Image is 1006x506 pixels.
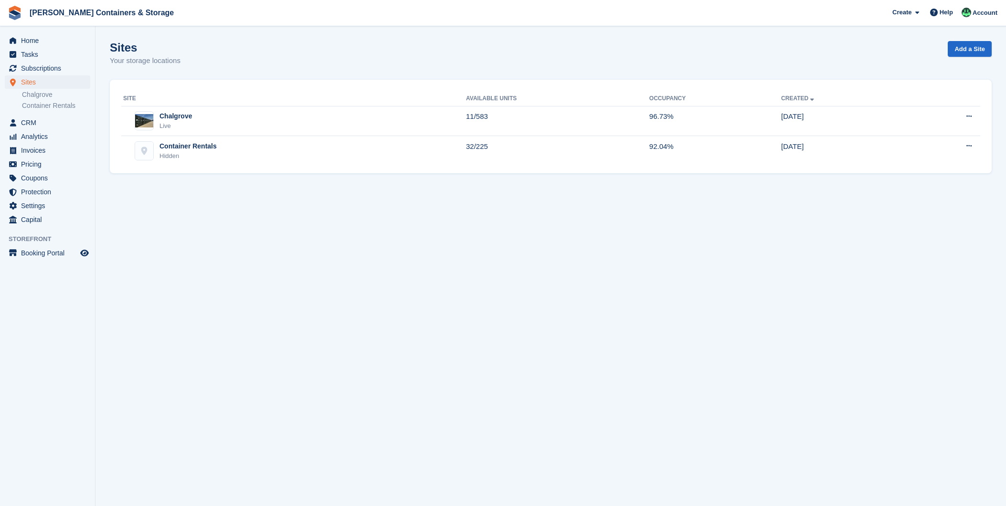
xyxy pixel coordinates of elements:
[5,144,90,157] a: menu
[21,185,78,199] span: Protection
[9,234,95,244] span: Storefront
[21,130,78,143] span: Analytics
[5,213,90,226] a: menu
[21,144,78,157] span: Invoices
[5,130,90,143] a: menu
[79,247,90,259] a: Preview store
[110,55,180,66] p: Your storage locations
[121,91,466,106] th: Site
[5,246,90,260] a: menu
[21,116,78,129] span: CRM
[781,136,907,166] td: [DATE]
[962,8,971,17] img: Arjun Preetham
[8,6,22,20] img: stora-icon-8386f47178a22dfd0bd8f6a31ec36ba5ce8667c1dd55bd0f319d3a0aa187defe.svg
[135,142,153,160] img: Container Rentals site image placeholder
[159,121,192,131] div: Live
[466,136,649,166] td: 32/225
[22,90,90,99] a: Chalgrove
[159,141,217,151] div: Container Rentals
[22,101,90,110] a: Container Rentals
[466,106,649,136] td: 11/583
[5,171,90,185] a: menu
[21,48,78,61] span: Tasks
[21,213,78,226] span: Capital
[649,106,781,136] td: 96.73%
[5,199,90,212] a: menu
[21,158,78,171] span: Pricing
[21,246,78,260] span: Booking Portal
[649,91,781,106] th: Occupancy
[21,34,78,47] span: Home
[892,8,911,17] span: Create
[5,34,90,47] a: menu
[5,158,90,171] a: menu
[948,41,992,57] a: Add a Site
[21,199,78,212] span: Settings
[159,111,192,121] div: Chalgrove
[781,106,907,136] td: [DATE]
[21,171,78,185] span: Coupons
[5,75,90,89] a: menu
[5,48,90,61] a: menu
[135,114,153,128] img: Image of Chalgrove site
[973,8,997,18] span: Account
[466,91,649,106] th: Available Units
[159,151,217,161] div: Hidden
[781,95,816,102] a: Created
[5,116,90,129] a: menu
[5,185,90,199] a: menu
[110,41,180,54] h1: Sites
[649,136,781,166] td: 92.04%
[21,75,78,89] span: Sites
[26,5,178,21] a: [PERSON_NAME] Containers & Storage
[5,62,90,75] a: menu
[940,8,953,17] span: Help
[21,62,78,75] span: Subscriptions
